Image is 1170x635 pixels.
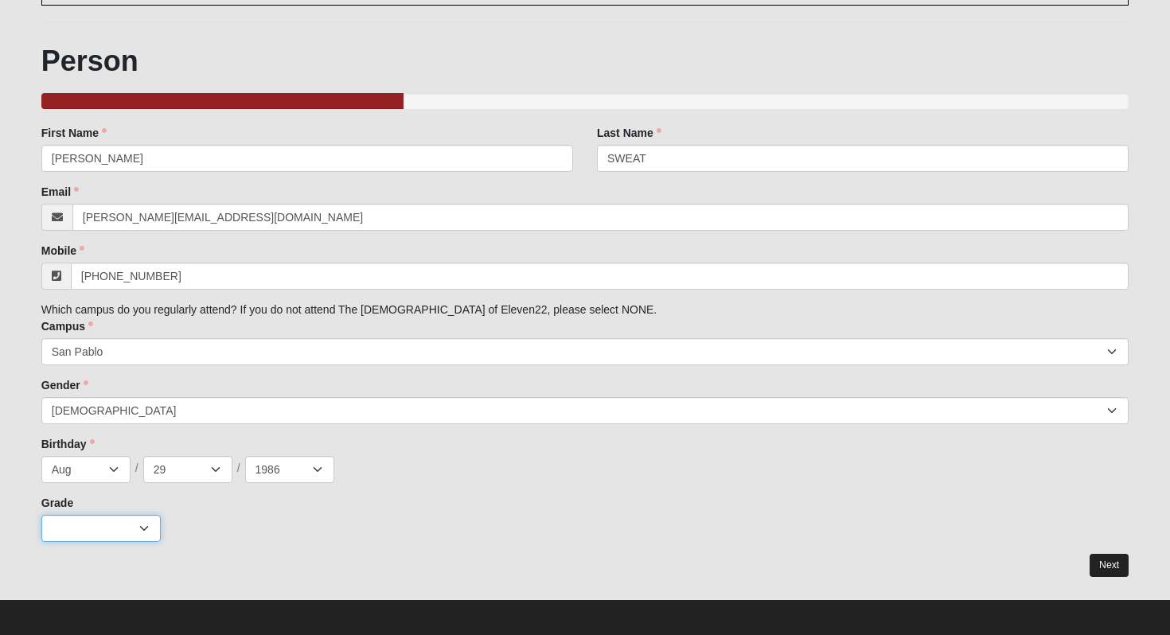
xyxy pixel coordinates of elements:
label: Mobile [41,243,84,259]
span: / [237,460,240,477]
a: Next [1090,554,1129,577]
label: Grade [41,495,73,511]
label: Last Name [597,125,661,141]
label: Email [41,184,79,200]
h1: Person [41,44,1129,78]
label: Gender [41,377,88,393]
label: First Name [41,125,107,141]
label: Campus [41,318,93,334]
div: Which campus do you regularly attend? If you do not attend The [DEMOGRAPHIC_DATA] of Eleven22, pl... [41,125,1129,542]
span: / [135,460,138,477]
label: Birthday [41,436,95,452]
